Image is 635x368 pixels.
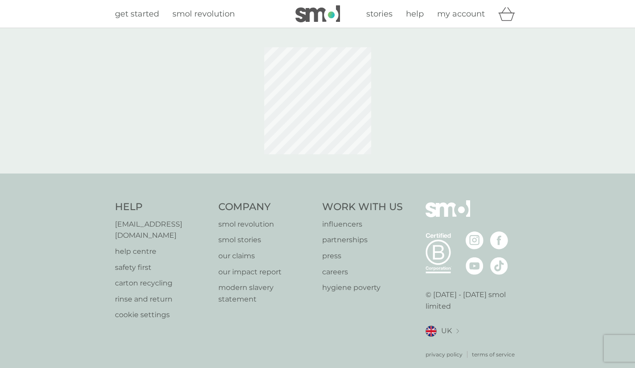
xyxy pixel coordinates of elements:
[115,200,210,214] h4: Help
[466,232,483,249] img: visit the smol Instagram page
[437,8,485,21] a: my account
[322,234,403,246] a: partnerships
[366,8,393,21] a: stories
[498,5,520,23] div: basket
[490,232,508,249] img: visit the smol Facebook page
[115,8,159,21] a: get started
[490,257,508,275] img: visit the smol Tiktok page
[426,326,437,337] img: UK flag
[426,289,520,312] p: © [DATE] - [DATE] smol limited
[441,325,452,337] span: UK
[366,9,393,19] span: stories
[322,200,403,214] h4: Work With Us
[172,8,235,21] a: smol revolution
[115,9,159,19] span: get started
[322,250,403,262] a: press
[456,329,459,334] img: select a new location
[472,350,515,359] a: terms of service
[115,309,210,321] a: cookie settings
[218,219,313,230] a: smol revolution
[115,294,210,305] a: rinse and return
[115,219,210,241] a: [EMAIL_ADDRESS][DOMAIN_NAME]
[322,266,403,278] a: careers
[426,200,470,231] img: smol
[115,277,210,289] a: carton recycling
[115,262,210,273] a: safety first
[406,8,424,21] a: help
[218,282,313,305] a: modern slavery statement
[218,234,313,246] a: smol stories
[466,257,483,275] img: visit the smol Youtube page
[406,9,424,19] span: help
[295,5,340,22] img: smol
[437,9,485,19] span: my account
[218,200,313,214] h4: Company
[322,219,403,230] a: influencers
[322,282,403,294] a: hygiene poverty
[218,266,313,278] a: our impact report
[172,9,235,19] span: smol revolution
[115,246,210,257] a: help centre
[426,350,463,359] a: privacy policy
[218,250,313,262] a: our claims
